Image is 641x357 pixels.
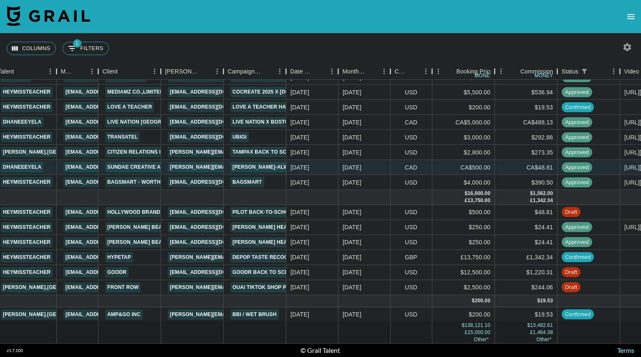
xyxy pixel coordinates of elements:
button: Menu [211,65,223,78]
div: USD [391,280,432,295]
span: confirmed [562,253,594,261]
a: heymissteacher [1,237,53,247]
a: Live Nation x Boston Pizza & [PERSON_NAME] [230,117,360,127]
a: Pilot Back-to-School 2025 Campaign [230,207,340,217]
div: Jul '25 [343,163,361,172]
div: CA$488.13 [495,115,558,130]
a: [EMAIL_ADDRESS][DOMAIN_NAME] [168,267,261,277]
div: $244.06 [495,280,558,295]
div: Booking Price [456,63,493,80]
a: dhaneeeyela [1,117,43,127]
div: Client [98,63,161,80]
div: £ [464,197,467,204]
div: £ [530,197,533,204]
button: Sort [408,66,419,77]
a: Citizen Relations Inc. [105,147,172,157]
div: Jul '25 [343,178,361,187]
a: Depop Taste Recognizes Taste [230,252,323,262]
div: CA$5,000.00 [432,115,495,130]
div: money [535,73,553,78]
a: heymissteacher [1,267,53,277]
div: 200.00 [474,297,490,304]
a: Sundae Creative Agency ([GEOGRAPHIC_DATA]) [105,162,240,172]
div: USD [391,100,432,115]
a: [EMAIL_ADDRESS][DOMAIN_NAME] [168,117,261,127]
button: Sort [366,66,378,77]
a: CoCreate 2025 x [DOMAIN_NAME] [230,87,324,97]
div: Jul '25 [343,88,361,96]
button: Sort [509,66,520,77]
div: Client [102,63,118,80]
button: Sort [14,66,26,77]
a: Terms [617,346,634,354]
div: $ [530,190,533,197]
div: 138,121.10 [464,322,490,329]
span: 1 [73,39,81,48]
a: Love A Teacher [105,102,154,112]
a: [EMAIL_ADDRESS][DOMAIN_NAME] [63,252,157,262]
a: [EMAIL_ADDRESS][DOMAIN_NAME] [63,132,157,142]
button: Sort [118,66,129,77]
a: [PERSON_NAME] Beauty [105,222,174,232]
div: GBP [391,250,432,265]
div: Sep '25 [343,310,361,319]
div: $500.00 [432,205,495,220]
div: 04/07/2025 [290,88,309,96]
div: Aug '25 [343,283,361,291]
div: 1 active filter [578,66,590,77]
div: USD [391,235,432,250]
div: 30/05/2025 [290,208,309,216]
div: $ [472,297,475,304]
div: 02/07/2025 [290,133,309,142]
div: 16/08/2025 [290,238,309,246]
div: USD [391,220,432,235]
div: 15,000.00 [467,329,490,336]
span: approved [562,148,592,156]
div: £ [464,329,467,336]
button: Menu [378,65,390,78]
div: 16,000.00 [467,190,490,197]
div: 28/08/2025 [290,268,309,276]
div: 18/07/2025 [290,118,309,127]
a: BBI / Wet Brush [230,309,279,319]
div: USD [391,307,432,322]
a: Goodr Back To School [230,267,302,277]
a: Transatel [105,132,140,142]
button: Show filters [578,66,590,77]
div: 19.53 [540,297,553,304]
div: USD [391,130,432,145]
a: [EMAIL_ADDRESS][DOMAIN_NAME] [63,282,157,292]
div: $48.81 [495,205,558,220]
div: 1,562.00 [533,190,553,197]
button: Menu [148,65,161,78]
div: USD [391,205,432,220]
button: Sort [74,66,86,77]
div: Aug '25 [343,238,361,246]
span: confirmed [562,103,594,111]
button: Menu [432,65,444,78]
div: Manager [61,63,74,80]
div: $ [537,297,540,304]
a: [EMAIL_ADDRESS][DOMAIN_NAME] [63,222,157,232]
a: [EMAIL_ADDRESS][DOMAIN_NAME] [63,117,157,127]
a: Front Row [105,282,141,292]
div: $250.00 [432,235,495,250]
div: $200.00 [432,307,495,322]
span: approved [562,73,592,81]
a: [EMAIL_ADDRESS][DOMAIN_NAME] [63,162,157,172]
a: [PERSON_NAME][EMAIL_ADDRESS][DOMAIN_NAME] [168,162,304,172]
div: Date Created [290,63,314,80]
button: Menu [607,65,620,78]
a: [EMAIL_ADDRESS][DOMAIN_NAME] [168,237,261,247]
button: Menu [44,65,56,78]
div: $3,000.00 [432,130,495,145]
div: $250.00 [432,220,495,235]
a: [PERSON_NAME] Beauty [105,237,174,247]
div: $24.41 [495,235,558,250]
a: [EMAIL_ADDRESS][DOMAIN_NAME] [168,207,261,217]
a: OUAI TikTok Shop Partnership [230,282,321,292]
div: 22/08/2025 [290,223,309,231]
div: Status [561,63,578,80]
div: CA$48.81 [495,160,558,175]
div: 13,750.00 [467,197,490,204]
